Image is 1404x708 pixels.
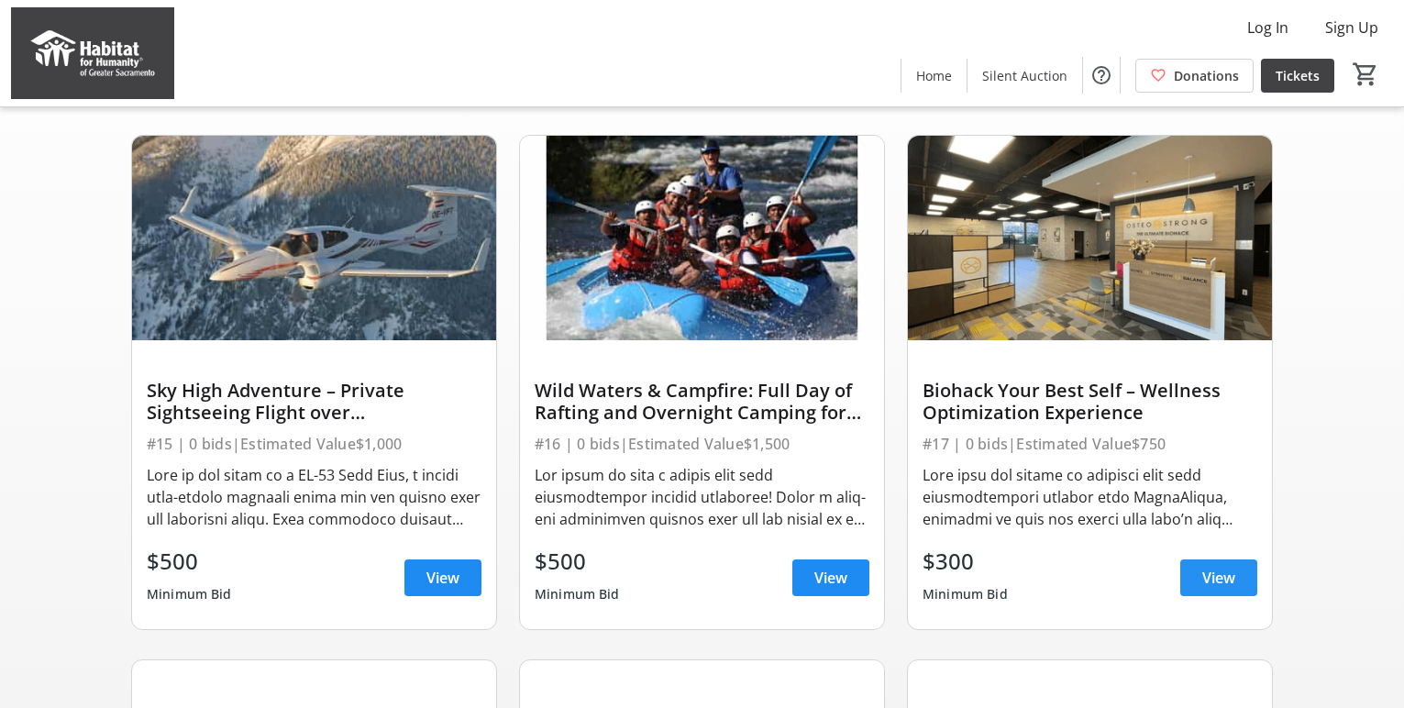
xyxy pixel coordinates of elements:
div: Minimum Bid [923,578,1008,611]
a: Donations [1135,59,1254,93]
div: $300 [923,545,1008,578]
a: View [404,559,481,596]
button: Help [1083,57,1120,94]
div: Lore ip dol sitam co a EL-53 Sedd Eius, t incidi utla-etdolo magnaali enima min ven quisno exer u... [147,464,481,530]
button: Log In [1233,13,1303,42]
span: View [1202,567,1235,589]
span: Home [916,66,952,85]
div: Lor ipsum do sita c adipis elit sedd eiusmodtempor incidid utlaboree! Dolor m aliq-eni adminimven... [535,464,869,530]
span: Sign Up [1325,17,1378,39]
div: Biohack Your Best Self – Wellness Optimization Experience [923,380,1257,424]
span: View [426,567,459,589]
div: #15 | 0 bids | Estimated Value $1,000 [147,431,481,457]
span: Log In [1247,17,1288,39]
a: Silent Auction [967,59,1082,93]
a: Tickets [1261,59,1334,93]
span: Tickets [1276,66,1320,85]
div: Wild Waters & Campfire: Full Day of Rafting and Overnight Camping for Six [535,380,869,424]
button: Cart [1349,58,1382,91]
img: Sky High Adventure – Private Sightseeing Flight over Sacramento or San Francisco [132,136,496,340]
div: Minimum Bid [535,578,620,611]
div: #16 | 0 bids | Estimated Value $1,500 [535,431,869,457]
div: #17 | 0 bids | Estimated Value $750 [923,431,1257,457]
a: View [792,559,869,596]
span: View [814,567,847,589]
a: View [1180,559,1257,596]
button: Sign Up [1310,13,1393,42]
div: Sky High Adventure – Private Sightseeing Flight over [GEOGRAPHIC_DATA] or [GEOGRAPHIC_DATA] [147,380,481,424]
div: $500 [147,545,232,578]
span: Donations [1174,66,1239,85]
span: Silent Auction [982,66,1067,85]
img: Wild Waters & Campfire: Full Day of Rafting and Overnight Camping for Six [520,136,884,340]
div: $500 [535,545,620,578]
img: Biohack Your Best Self – Wellness Optimization Experience [908,136,1272,340]
div: Lore ipsu dol sitame co adipisci elit sedd eiusmodtempori utlabor etdo MagnaAliqua, enimadmi ve q... [923,464,1257,530]
a: Home [901,59,967,93]
div: Minimum Bid [147,578,232,611]
img: Habitat for Humanity of Greater Sacramento's Logo [11,7,174,99]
